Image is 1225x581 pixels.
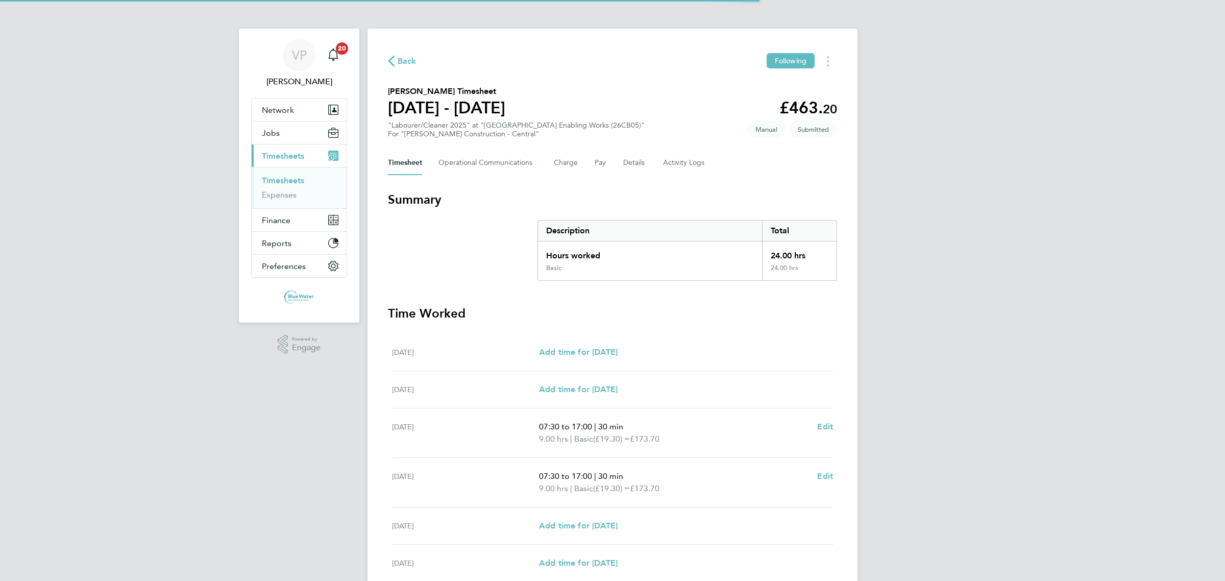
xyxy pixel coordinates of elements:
[539,422,592,431] span: 07:30 to 17:00
[252,167,347,208] div: Timesheets
[594,471,596,481] span: |
[823,102,837,116] span: 20
[539,346,618,358] a: Add time for [DATE]
[388,191,837,208] h3: Summary
[539,347,618,357] span: Add time for [DATE]
[292,49,307,62] span: VP
[292,344,321,352] span: Engage
[252,122,347,144] button: Jobs
[336,42,348,55] span: 20
[251,288,347,304] a: Go to home page
[262,151,304,161] span: Timesheets
[598,422,623,431] span: 30 min
[570,483,572,493] span: |
[817,471,833,481] span: Edit
[538,241,762,264] div: Hours worked
[262,176,304,185] a: Timesheets
[623,151,647,175] button: Details
[574,482,593,495] span: Basic
[539,483,568,493] span: 9.00 hrs
[388,55,416,67] button: Back
[554,151,578,175] button: Charge
[546,264,561,272] div: Basic
[292,335,321,344] span: Powered by
[392,421,539,445] div: [DATE]
[779,98,837,117] app-decimal: £463.
[262,128,280,138] span: Jobs
[539,383,618,396] a: Add time for [DATE]
[262,261,306,271] span: Preferences
[392,383,539,396] div: [DATE]
[817,421,833,433] a: Edit
[252,99,347,121] button: Network
[747,121,786,138] span: This timesheet was manually created.
[762,264,837,280] div: 24.00 hrs
[252,255,347,277] button: Preferences
[392,520,539,532] div: [DATE]
[570,434,572,444] span: |
[598,471,623,481] span: 30 min
[388,305,837,322] h3: Time Worked
[323,39,344,71] a: 20
[790,121,837,138] span: This timesheet is Submitted.
[252,209,347,231] button: Finance
[539,471,592,481] span: 07:30 to 17:00
[262,238,291,248] span: Reports
[762,221,837,241] div: Total
[538,221,762,241] div: Description
[388,130,645,138] div: For "[PERSON_NAME] Construction - Central"
[262,105,294,115] span: Network
[594,422,596,431] span: |
[539,520,618,532] a: Add time for [DATE]
[767,53,815,68] button: Following
[537,220,837,281] div: Summary
[239,29,359,323] nav: Main navigation
[539,434,568,444] span: 9.00 hrs
[539,384,618,394] span: Add time for [DATE]
[762,241,837,264] div: 24.00 hrs
[574,433,593,445] span: Basic
[262,190,297,200] a: Expenses
[595,151,607,175] button: Pay
[539,557,618,569] a: Add time for [DATE]
[775,56,806,65] span: Following
[252,232,347,254] button: Reports
[539,521,618,530] span: Add time for [DATE]
[398,55,416,67] span: Back
[388,85,505,98] h2: [PERSON_NAME] Timesheet
[819,53,837,69] button: Timesheets Menu
[630,483,659,493] span: £173.70
[593,483,630,493] span: (£19.30) =
[630,434,659,444] span: £173.70
[392,470,539,495] div: [DATE]
[392,557,539,569] div: [DATE]
[388,151,422,175] button: Timesheet
[392,346,539,358] div: [DATE]
[252,144,347,167] button: Timesheets
[262,215,290,225] span: Finance
[278,335,321,354] a: Powered byEngage
[663,151,706,175] button: Activity Logs
[284,288,314,304] img: bluewaterwales-logo-retina.png
[817,470,833,482] a: Edit
[817,422,833,431] span: Edit
[593,434,630,444] span: (£19.30) =
[251,39,347,88] a: VP[PERSON_NAME]
[438,151,537,175] button: Operational Communications
[388,121,645,138] div: "Labourer/Cleaner 2025" at "[GEOGRAPHIC_DATA] Enabling Works (26CB05)"
[539,558,618,568] span: Add time for [DATE]
[388,98,505,118] h1: [DATE] - [DATE]
[251,76,347,88] span: Victoria Price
